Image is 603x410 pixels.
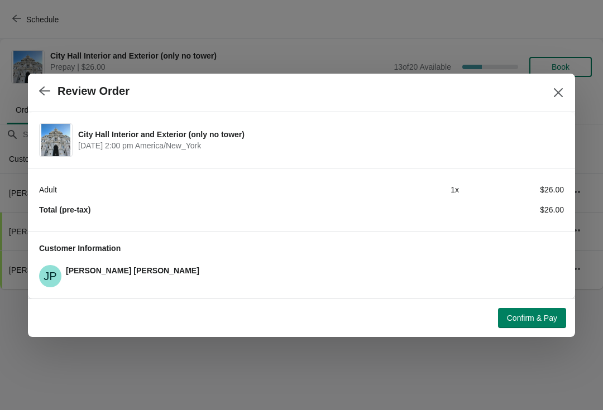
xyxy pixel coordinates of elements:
img: City Hall Interior and Exterior (only no tower) | | September 12 | 2:00 pm America/New_York [41,124,71,156]
span: [DATE] 2:00 pm America/New_York [78,140,558,151]
span: [PERSON_NAME] [PERSON_NAME] [66,266,199,275]
button: Confirm & Pay [498,308,566,328]
span: City Hall Interior and Exterior (only no tower) [78,129,558,140]
span: Confirm & Pay [507,313,557,322]
strong: Total (pre-tax) [39,205,90,214]
div: $26.00 [459,204,564,215]
span: Jeanne [39,265,61,287]
h2: Review Order [58,85,130,98]
text: JP [44,270,56,282]
div: $26.00 [459,184,564,195]
button: Close [548,83,568,103]
div: Adult [39,184,354,195]
span: Customer Information [39,244,121,253]
div: 1 x [354,184,459,195]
